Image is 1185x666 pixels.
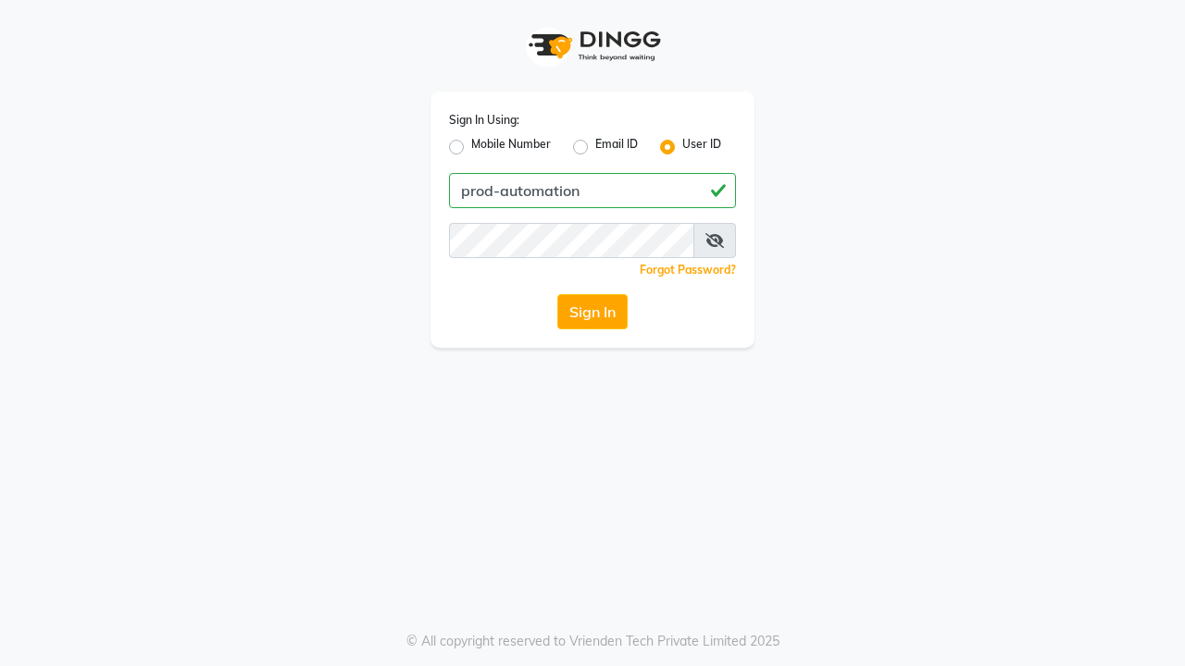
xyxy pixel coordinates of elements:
[449,173,736,208] input: Username
[449,223,694,258] input: Username
[682,136,721,158] label: User ID
[518,18,667,73] img: logo1.svg
[449,112,519,129] label: Sign In Using:
[471,136,551,158] label: Mobile Number
[595,136,638,158] label: Email ID
[557,294,628,329] button: Sign In
[640,263,736,277] a: Forgot Password?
